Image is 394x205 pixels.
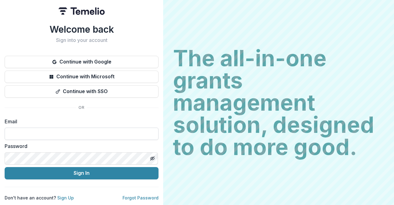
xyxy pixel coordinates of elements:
label: Email [5,118,155,125]
p: Don't have an account? [5,195,74,201]
button: Continue with Microsoft [5,71,159,83]
button: Sign In [5,167,159,179]
a: Sign Up [57,195,74,200]
img: Temelio [58,7,105,15]
button: Continue with Google [5,56,159,68]
button: Toggle password visibility [147,154,157,163]
button: Continue with SSO [5,85,159,98]
h1: Welcome back [5,24,159,35]
label: Password [5,142,155,150]
a: Forgot Password [123,195,159,200]
h2: Sign into your account [5,37,159,43]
